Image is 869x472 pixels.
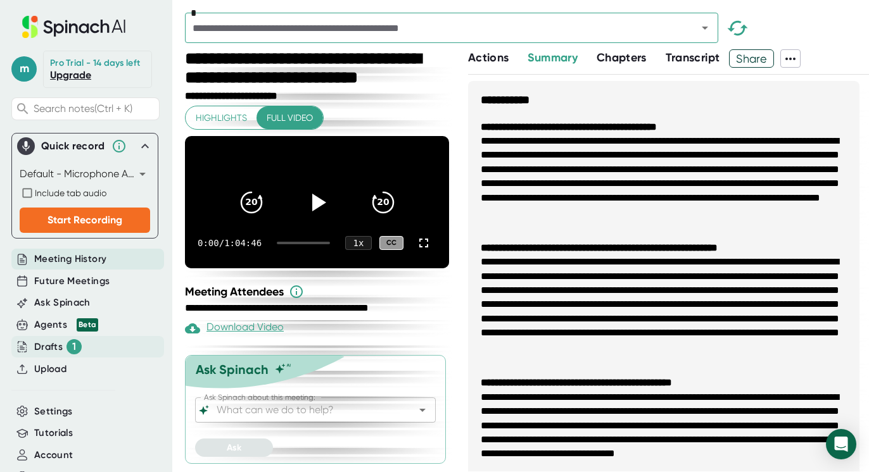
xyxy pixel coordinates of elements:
button: Tutorials [34,426,73,440]
button: Share [729,49,774,68]
span: Include tab audio [35,188,106,198]
div: 1 x [345,236,372,250]
button: Meeting History [34,252,106,266]
button: Chapters [597,49,647,66]
div: Quick record [17,134,153,159]
a: Upgrade [50,69,91,81]
button: Ask [195,438,273,457]
button: Full video [257,106,323,130]
span: m [11,56,37,82]
span: Share [730,47,773,70]
div: Beta [77,318,98,332]
span: Transcript [666,51,720,65]
div: Keywords by Traffic [140,75,213,83]
div: Domain: [URL] [33,33,90,43]
span: Search notes (Ctrl + K) [34,102,132,115]
img: logo_orange.svg [20,20,30,30]
div: 0:00 / 1:04:46 [198,238,262,248]
button: Settings [34,404,73,419]
button: Account [34,448,73,463]
button: Actions [468,49,509,66]
div: CC [379,236,403,251]
button: Ask Spinach [34,295,91,310]
span: Ask [227,442,241,453]
div: Agents [34,318,98,332]
button: Agents Beta [34,318,98,332]
button: Start Recording [20,208,150,233]
button: Open [696,19,714,37]
span: Full video [267,110,313,126]
button: Future Meetings [34,274,110,289]
div: Default - Microphone Array (Realtek High Definition Audio(SST)) [20,164,150,184]
input: What can we do to help? [214,401,395,419]
div: v 4.0.25 [35,20,62,30]
button: Highlights [186,106,257,130]
div: Drafts [34,339,82,354]
div: Meeting Attendees [185,284,452,299]
span: Chapters [597,51,647,65]
span: Summary [528,51,577,65]
div: Quick record [41,140,105,152]
img: tab_domain_overview_orange.svg [34,73,44,84]
button: Drafts 1 [34,339,82,354]
img: tab_keywords_by_traffic_grey.svg [126,73,136,84]
button: Summary [528,49,577,66]
span: Start Recording [48,214,122,226]
div: Paid feature [185,321,284,336]
div: Ask Spinach [196,362,269,377]
button: Transcript [666,49,720,66]
button: Upload [34,362,67,376]
div: Open Intercom Messenger [826,429,856,459]
button: Open [414,401,431,419]
div: Pro Trial - 14 days left [50,58,140,69]
div: Domain Overview [48,75,113,83]
img: website_grey.svg [20,33,30,43]
span: Actions [468,51,509,65]
div: 1 [67,339,82,354]
span: Highlights [196,110,247,126]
